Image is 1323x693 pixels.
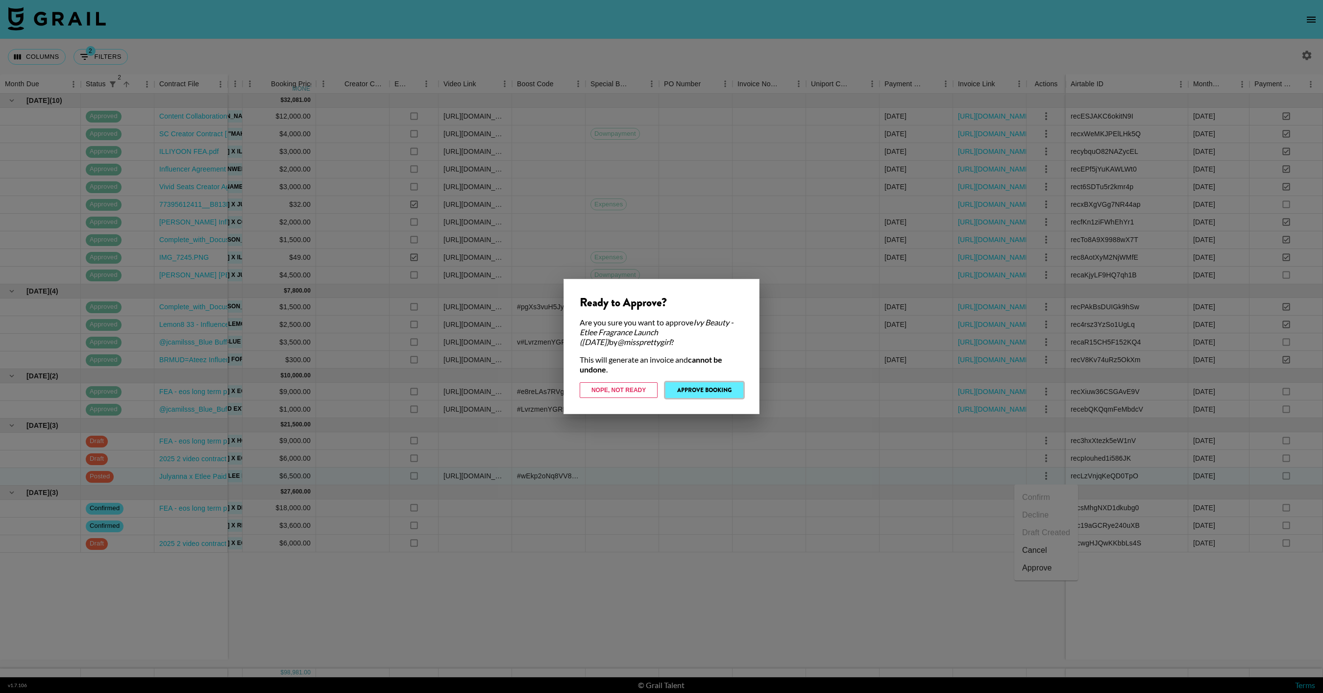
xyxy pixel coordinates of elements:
[580,355,743,374] div: This will generate an invoice and .
[617,337,671,346] em: @ missprettygirl
[665,382,743,398] button: Approve Booking
[580,318,743,347] div: Are you sure you want to approve by ?
[580,295,743,310] div: Ready to Approve?
[580,318,734,346] em: Ivy Beauty - Etlee Fragrance Launch ([DATE])
[580,382,658,398] button: Nope, Not Ready
[580,355,722,374] strong: cannot be undone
